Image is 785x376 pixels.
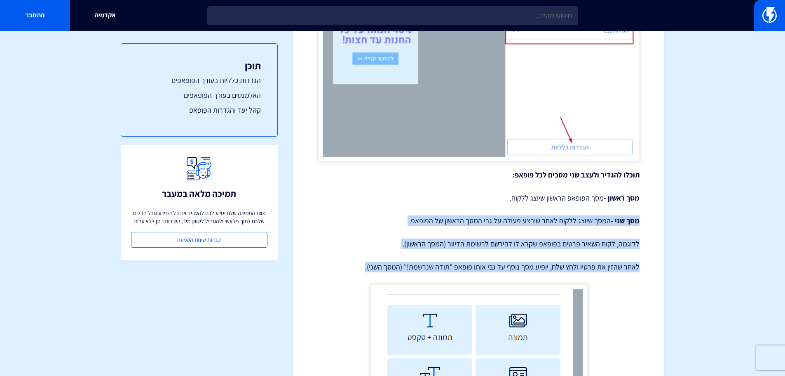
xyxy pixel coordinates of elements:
[162,189,236,199] h3: תמיכה מלאה במעבר
[611,216,640,225] strong: מסך שני -
[138,90,261,101] a: האלמנטים בעורך הפופאפים
[131,232,267,248] a: קביעת שיחת הטמעה
[318,262,640,272] p: לאחר שהזין את פרטיו ולחץ שלח, יופיע מסך נוסף על גבי אותו פופאפ "תודה שנרשמת!" (המסך השני).
[318,193,640,203] p: מסך הפופאפ הראשון שיוצג ללקוח.
[318,239,640,249] p: לדוגמה, לקוח השאיר פרטים בפופאפ שקרא לו להירשם לרשימת הדיוור (המסך הראשון).
[608,193,640,203] strong: מסך ראשון
[318,215,640,226] p: המסך שיוצג ללקוח לאחר שיבצע פעולה על גבי המסך הראשון של הפופאפ.
[138,75,261,86] a: הגדרות כלליות בעורך הפופאפים
[131,209,267,225] p: צוות התמיכה שלנו יסייע לכם להעביר את כל המידע מכל הכלים שלכם לתוך פלאשי ולהתחיל לשווק מיד, השירות...
[513,170,640,180] strong: תוכלו להגדיר ולעצב שני מסכים לכל פופאפ:
[138,105,261,116] a: קהל יעד והגדרות הפופאפ
[207,6,578,25] input: חיפוש מהיר...
[138,60,261,71] h3: תוכן
[604,193,606,203] strong: -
